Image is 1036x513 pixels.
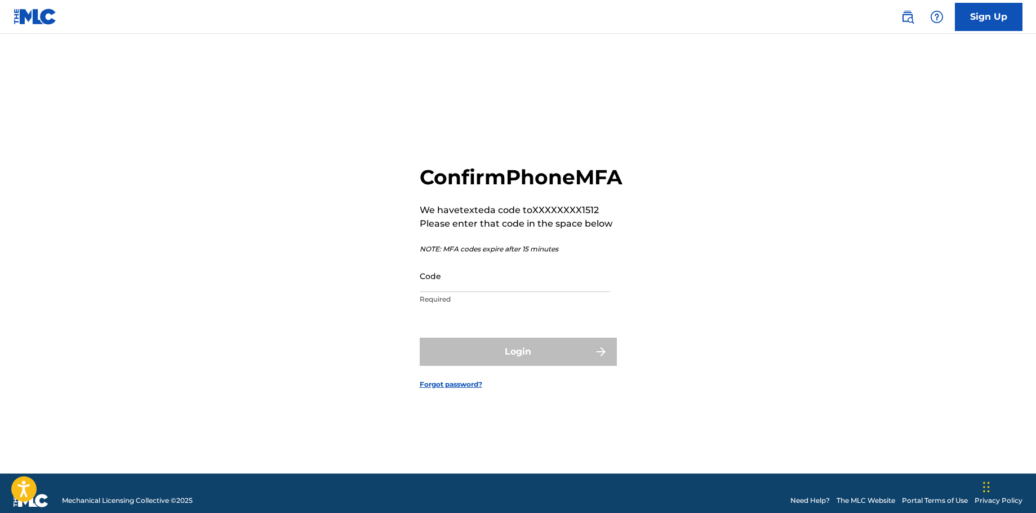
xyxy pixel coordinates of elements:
img: logo [14,494,48,507]
a: Sign Up [955,3,1022,31]
a: Need Help? [790,496,830,506]
p: Please enter that code in the space below [420,217,623,231]
div: Help [926,6,948,28]
img: help [930,10,944,24]
p: NOTE: MFA codes expire after 15 minutes [420,244,623,254]
a: Privacy Policy [975,496,1022,506]
h2: Confirm Phone MFA [420,165,623,190]
a: The MLC Website [837,496,895,506]
a: Portal Terms of Use [902,496,968,506]
p: Required [420,294,610,304]
div: Drag [983,470,990,504]
a: Public Search [896,6,919,28]
a: Forgot password? [420,379,482,390]
iframe: Chat Widget [980,459,1036,513]
span: Mechanical Licensing Collective © 2025 [62,496,193,506]
p: We have texted a code to XXXXXXXX1512 [420,204,623,217]
img: search [901,10,914,24]
img: MLC Logo [14,8,57,25]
